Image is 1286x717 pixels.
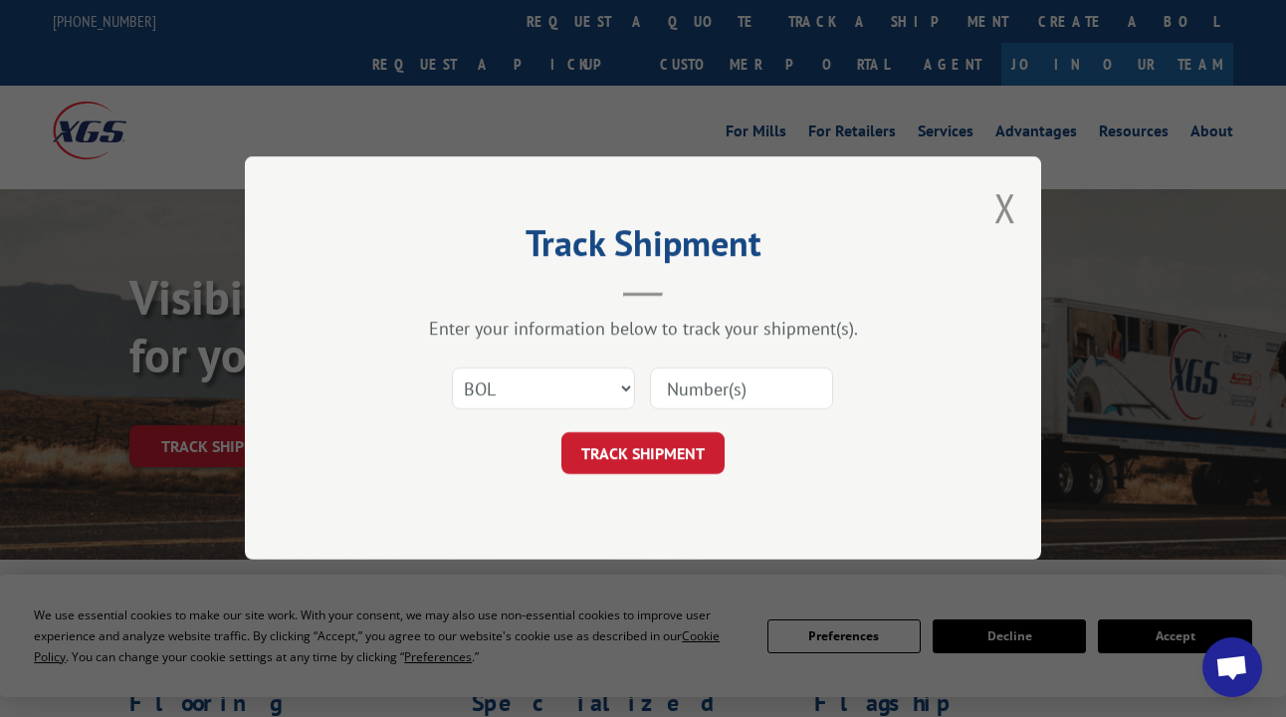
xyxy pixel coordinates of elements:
[994,181,1016,234] button: Close modal
[344,229,942,267] h2: Track Shipment
[650,368,833,410] input: Number(s)
[1202,637,1262,697] div: Open chat
[561,433,725,475] button: TRACK SHIPMENT
[344,318,942,341] div: Enter your information below to track your shipment(s).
